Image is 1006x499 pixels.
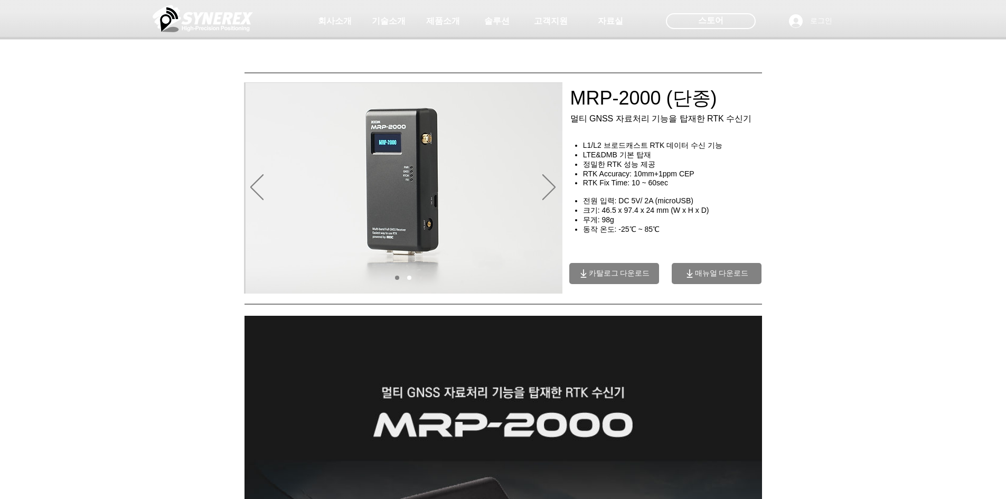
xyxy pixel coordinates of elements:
[362,11,415,32] a: 기술소개
[244,82,562,294] div: 슬라이드쇼
[583,170,694,178] span: RTK Accuracy: 10mm+1ppm CEP
[569,263,659,284] a: 카탈로그 다운로드
[806,16,836,26] span: 로그인
[153,3,253,34] img: 씨너렉스_White_simbol_대지 1.png
[246,83,562,294] img: MRP2000_perspective_lcd.jpg
[583,178,668,187] span: RTK Fix Time: 10 ~ 60sec
[598,16,623,27] span: 자료실
[695,269,749,278] span: 매뉴얼 다운로드
[583,160,655,168] span: 정밀한 RTK 성능 제공
[407,276,411,280] a: 02
[391,276,415,280] nav: 슬라이드
[583,196,693,205] span: 전원 입력: DC 5V/ 2A (microUSB)
[372,16,406,27] span: 기술소개
[672,263,761,284] a: 매뉴얼 다운로드
[318,16,352,27] span: 회사소개
[426,16,460,27] span: 제품소개
[308,11,361,32] a: 회사소개
[524,11,577,32] a: 고객지원
[589,269,650,278] span: 카탈로그 다운로드
[584,11,637,32] a: 자료실
[583,225,660,233] span: 동작 온도: -25℃ ~ 85℃
[666,13,756,29] div: 스토어
[471,11,523,32] a: 솔루션
[395,276,399,280] a: 01
[542,174,556,202] button: 다음
[484,16,510,27] span: 솔루션
[698,15,723,26] span: 스토어
[534,16,568,27] span: 고객지원
[583,206,709,214] span: 크기: 46.5 x 97.4 x 24 mm (W x H x D)
[417,11,469,32] a: 제품소개
[782,11,840,31] button: 로그인
[250,174,264,202] button: 이전
[583,215,614,224] span: 무게: 98g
